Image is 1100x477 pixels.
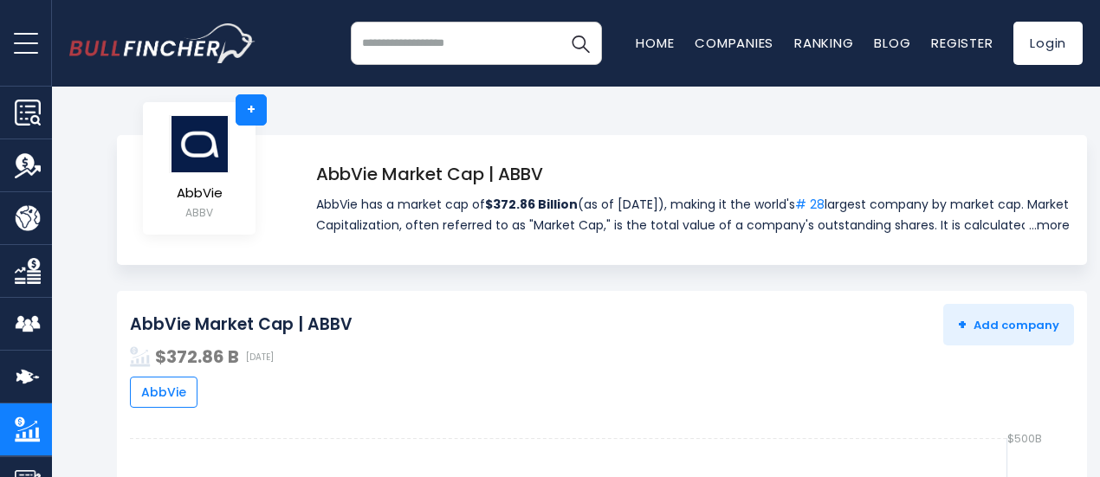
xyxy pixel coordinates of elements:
[795,196,825,213] a: # 28
[130,314,353,336] h2: AbbVie Market Cap | ABBV
[559,22,602,65] button: Search
[169,205,230,221] small: ABBV
[246,351,274,363] span: [DATE]
[874,34,910,52] a: Blog
[958,317,1059,332] span: Add company
[316,161,1070,187] h1: AbbVie Market Cap | ABBV
[794,34,853,52] a: Ranking
[316,194,1070,235] span: AbbVie has a market cap of (as of [DATE]), making it the world's largest company by market cap. M...
[958,314,967,334] strong: +
[1013,22,1083,65] a: Login
[1007,431,1042,446] text: $500B
[236,94,267,126] a: +
[1025,215,1070,235] a: ...more
[485,196,578,213] strong: $372.86 Billion
[931,34,993,52] a: Register
[155,345,239,369] strong: $372.86 B
[141,384,186,400] span: AbbVie
[69,23,256,63] a: Go to homepage
[169,115,230,173] img: logo
[169,186,230,201] span: AbbVie
[168,114,230,222] a: AbbVie ABBV
[130,346,151,367] img: addasd
[695,34,773,52] a: Companies
[636,34,674,52] a: Home
[69,23,256,63] img: bullfincher logo
[943,304,1074,345] button: +Add company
